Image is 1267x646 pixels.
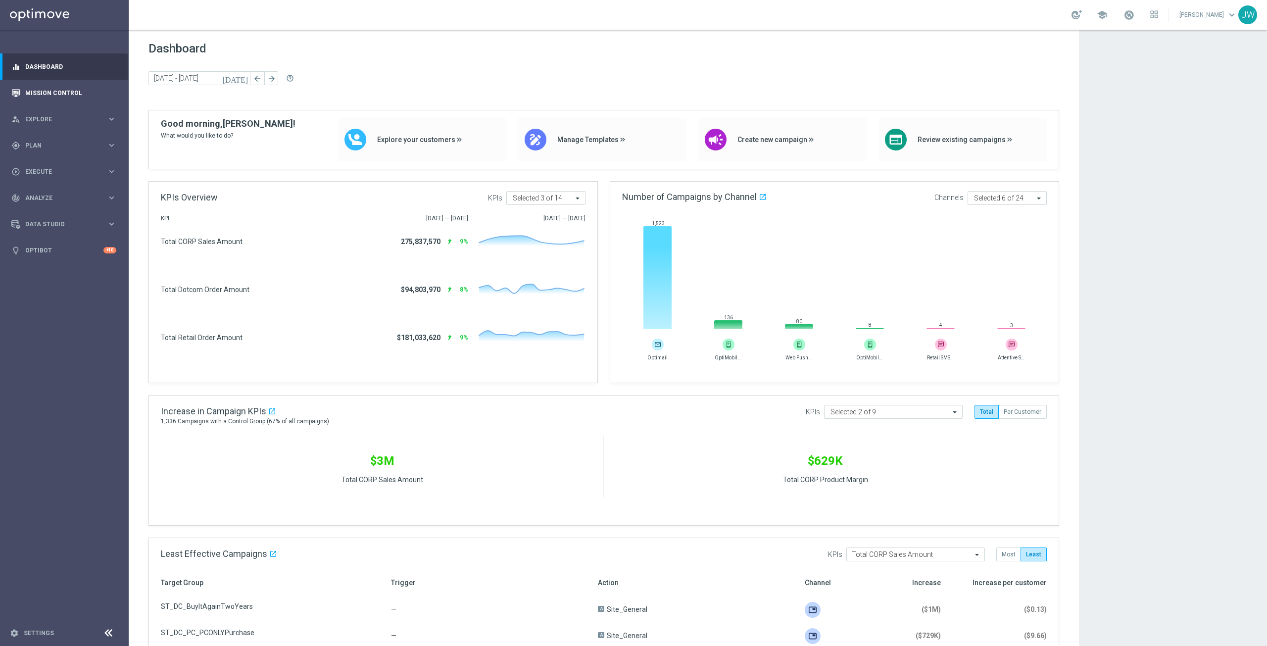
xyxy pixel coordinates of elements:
div: Execute [11,167,107,176]
a: Optibot [25,237,103,263]
div: Data Studio [11,220,107,229]
i: keyboard_arrow_right [107,219,116,229]
i: equalizer [11,62,20,71]
span: Explore [25,116,107,122]
div: +10 [103,247,116,253]
button: gps_fixed Plan keyboard_arrow_right [11,142,117,149]
button: play_circle_outline Execute keyboard_arrow_right [11,168,117,176]
span: Plan [25,143,107,149]
i: play_circle_outline [11,167,20,176]
span: school [1097,9,1108,20]
i: lightbulb [11,246,20,255]
div: Dashboard [11,53,116,80]
i: settings [10,629,19,638]
i: track_changes [11,194,20,202]
a: Mission Control [25,80,116,106]
button: Mission Control [11,89,117,97]
div: Analyze [11,194,107,202]
button: track_changes Analyze keyboard_arrow_right [11,194,117,202]
a: Settings [24,630,54,636]
i: gps_fixed [11,141,20,150]
button: equalizer Dashboard [11,63,117,71]
button: person_search Explore keyboard_arrow_right [11,115,117,123]
a: Dashboard [25,53,116,80]
a: [PERSON_NAME]keyboard_arrow_down [1178,7,1238,22]
span: keyboard_arrow_down [1226,9,1237,20]
div: Plan [11,141,107,150]
i: keyboard_arrow_right [107,114,116,124]
i: keyboard_arrow_right [107,167,116,176]
i: keyboard_arrow_right [107,193,116,202]
div: Optibot [11,237,116,263]
button: Data Studio keyboard_arrow_right [11,220,117,228]
div: Explore [11,115,107,124]
div: Mission Control [11,80,116,106]
span: Execute [25,169,107,175]
span: Analyze [25,195,107,201]
i: person_search [11,115,20,124]
span: Data Studio [25,221,107,227]
button: lightbulb Optibot +10 [11,247,117,254]
div: JW [1238,5,1257,24]
i: keyboard_arrow_right [107,141,116,150]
